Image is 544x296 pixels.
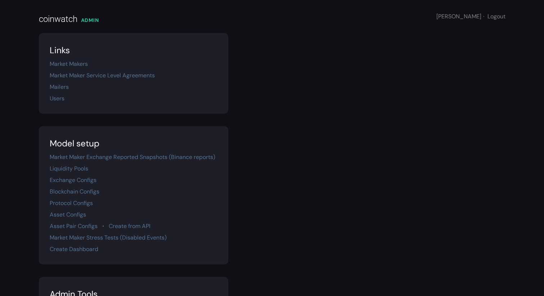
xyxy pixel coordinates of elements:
div: Model setup [50,137,217,150]
a: Market Maker Exchange Reported Snapshots (Binance reports) [50,153,215,161]
span: · [103,222,104,230]
div: ADMIN [81,17,99,24]
a: Asset Pair Configs [50,222,98,230]
span: · [483,13,484,20]
a: Asset Configs [50,211,86,218]
a: Exchange Configs [50,176,96,184]
a: Market Makers [50,60,88,68]
a: Mailers [50,83,69,91]
a: Market Maker Service Level Agreements [50,72,155,79]
a: Liquidity Pools [50,165,88,172]
a: Create Dashboard [50,245,98,253]
div: [PERSON_NAME] [436,12,505,21]
a: Logout [487,13,505,20]
div: coinwatch [39,13,77,26]
a: Protocol Configs [50,199,93,207]
a: Users [50,95,64,102]
a: Create from API [109,222,150,230]
a: Blockchain Configs [50,188,99,195]
div: Links [50,44,217,57]
a: Market Maker Stress Tests (Disabled Events) [50,234,167,241]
